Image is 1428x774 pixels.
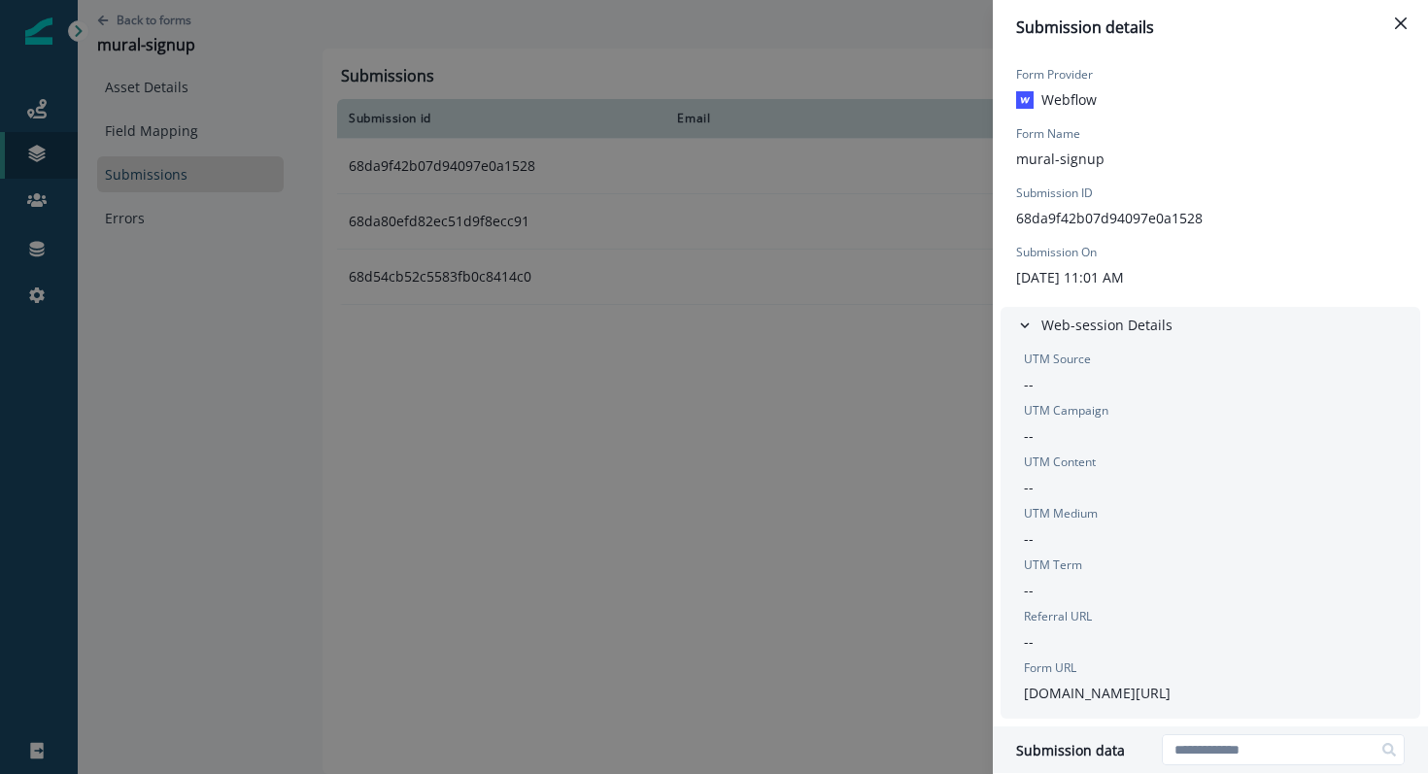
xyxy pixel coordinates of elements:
p: UTM Source [1024,351,1091,368]
p: Submission data [1016,740,1125,760]
p: UTM Term [1024,556,1082,574]
button: Web-session Details [1001,307,1420,343]
p: Form Name [1016,125,1080,143]
div: Web-session Details [1001,343,1420,719]
p: -- [1024,580,1034,600]
p: 68da9f42b07d94097e0a1528 [1016,208,1203,228]
p: -- [1024,477,1034,497]
p: -- [1024,374,1034,394]
p: Webflow [1041,89,1097,110]
button: Close [1385,8,1416,39]
p: Referral URL [1024,608,1092,625]
p: Submission ID [1016,185,1093,202]
p: UTM Campaign [1024,402,1108,420]
p: UTM Content [1024,454,1096,471]
p: -- [1024,631,1034,652]
p: -- [1024,425,1034,446]
p: mural-signup [1016,149,1105,169]
p: UTM Medium [1024,505,1098,522]
p: Form URL [1024,659,1076,677]
p: [DOMAIN_NAME][URL] [1024,683,1171,703]
p: -- [1024,528,1034,549]
p: Web-session Details [1041,315,1173,335]
p: [DATE] 11:01 AM [1016,267,1124,287]
p: Submission On [1016,244,1097,261]
img: Webflow [1016,91,1034,109]
p: Form Provider [1016,66,1093,84]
